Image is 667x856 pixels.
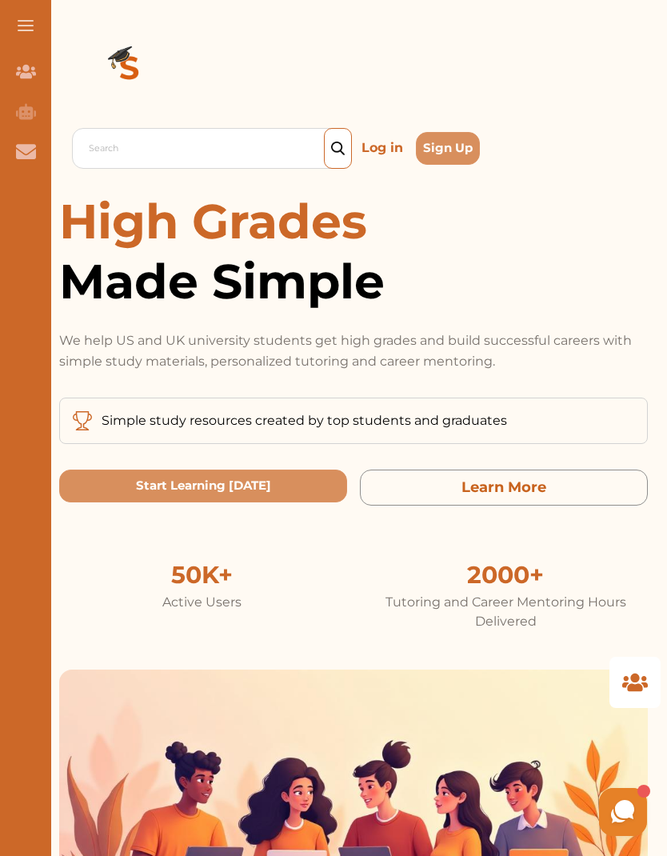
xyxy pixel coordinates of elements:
iframe: HelpCrunch [595,784,651,840]
div: Tutoring and Career Mentoring Hours Delivered [363,593,648,631]
button: Sign Up [416,132,480,165]
span: Made Simple [59,251,648,311]
div: Active Users [59,593,344,612]
button: Start Learning Today [59,470,347,502]
div: 2000+ [363,557,648,593]
img: Logo [72,13,187,128]
button: Learn More [360,470,648,506]
p: Simple study resources created by top students and graduates [102,411,507,430]
p: We help US and UK university students get high grades and build successful careers with simple st... [59,330,648,372]
span: High Grades [59,192,367,250]
img: search_icon [331,142,345,156]
div: 50K+ [59,557,344,593]
p: Log in [355,135,409,161]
